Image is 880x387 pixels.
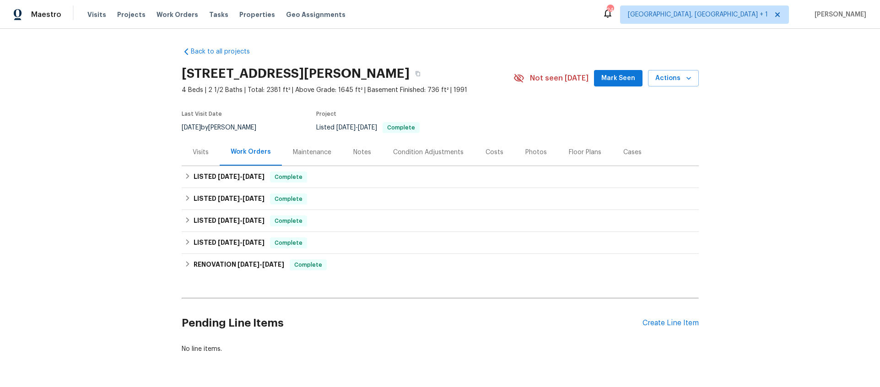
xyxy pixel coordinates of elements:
span: [DATE] [243,173,265,180]
span: Complete [383,125,419,130]
div: LISTED [DATE]-[DATE]Complete [182,210,699,232]
span: Project [316,111,336,117]
div: LISTED [DATE]-[DATE]Complete [182,188,699,210]
div: Maintenance [293,148,331,157]
h2: [STREET_ADDRESS][PERSON_NAME] [182,69,410,78]
span: [DATE] [218,239,240,246]
span: Work Orders [157,10,198,19]
div: by [PERSON_NAME] [182,122,267,133]
div: Photos [525,148,547,157]
span: - [336,124,377,131]
span: - [238,261,284,268]
span: Geo Assignments [286,10,346,19]
span: [DATE] [218,173,240,180]
a: Back to all projects [182,47,270,56]
span: Properties [239,10,275,19]
button: Actions [648,70,699,87]
span: Listed [316,124,420,131]
span: Actions [655,73,691,84]
span: - [218,217,265,224]
span: [DATE] [336,124,356,131]
div: Cases [623,148,642,157]
span: [GEOGRAPHIC_DATA], [GEOGRAPHIC_DATA] + 1 [628,10,768,19]
div: LISTED [DATE]-[DATE]Complete [182,232,699,254]
span: Projects [117,10,146,19]
span: Complete [291,260,326,269]
span: [DATE] [243,195,265,202]
span: Complete [271,238,306,247]
div: No line items. [182,344,699,354]
span: - [218,173,265,180]
span: Complete [271,216,306,226]
span: Not seen [DATE] [530,74,588,83]
h6: LISTED [194,237,265,248]
span: [DATE] [243,217,265,224]
h6: LISTED [194,193,265,204]
h6: RENOVATION [194,259,284,270]
button: Copy Address [410,65,426,82]
span: Mark Seen [601,73,635,84]
div: Create Line Item [642,319,699,328]
span: [DATE] [218,217,240,224]
span: [DATE] [243,239,265,246]
div: LISTED [DATE]-[DATE]Complete [182,166,699,188]
div: Notes [353,148,371,157]
span: Complete [271,172,306,182]
button: Mark Seen [594,70,642,87]
span: Tasks [209,11,228,18]
div: Floor Plans [569,148,601,157]
span: - [218,239,265,246]
div: Visits [193,148,209,157]
div: Work Orders [231,147,271,156]
span: [DATE] [218,195,240,202]
span: [PERSON_NAME] [811,10,866,19]
span: Maestro [31,10,61,19]
div: RENOVATION [DATE]-[DATE]Complete [182,254,699,276]
h6: LISTED [194,215,265,226]
span: [DATE] [358,124,377,131]
span: Visits [87,10,106,19]
span: [DATE] [262,261,284,268]
span: [DATE] [238,261,259,268]
span: 4 Beds | 2 1/2 Baths | Total: 2381 ft² | Above Grade: 1645 ft² | Basement Finished: 736 ft² | 1991 [182,86,513,95]
span: - [218,195,265,202]
div: 24 [607,5,613,15]
div: Condition Adjustments [393,148,464,157]
h2: Pending Line Items [182,302,642,344]
span: Last Visit Date [182,111,222,117]
span: [DATE] [182,124,201,131]
span: Complete [271,194,306,204]
h6: LISTED [194,172,265,183]
div: Costs [486,148,503,157]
